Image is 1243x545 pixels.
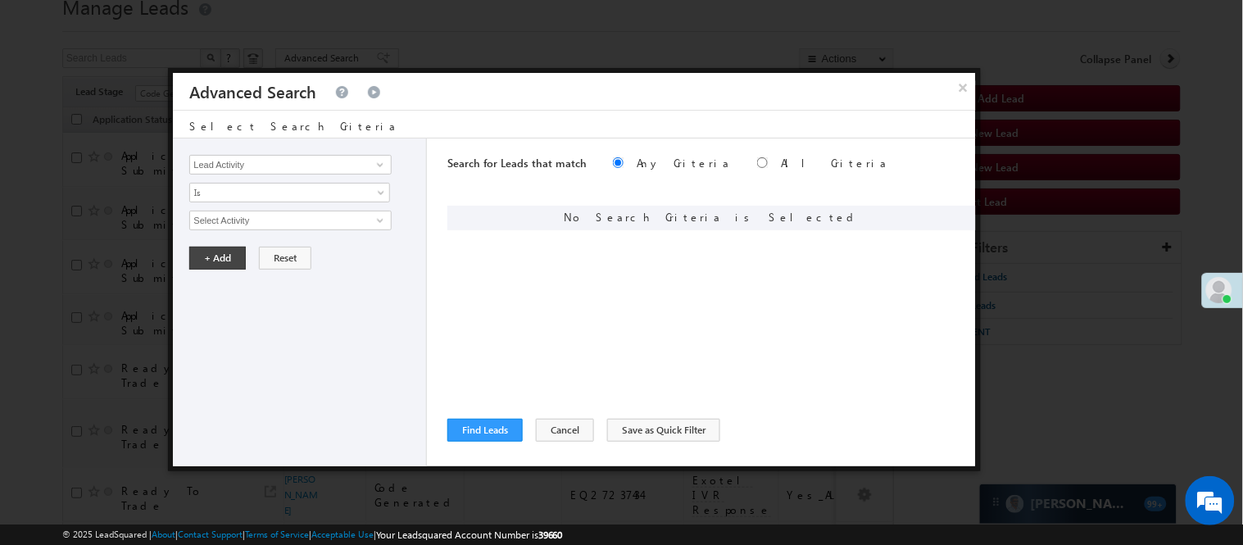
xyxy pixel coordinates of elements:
[223,425,297,447] em: Start Chat
[189,155,391,175] input: Type to Search
[269,8,308,48] div: Minimize live chat window
[950,73,977,102] button: ×
[189,119,397,133] span: Select Search Criteria
[311,529,374,539] a: Acceptable Use
[21,152,299,411] textarea: Type your message and hit 'Enter'
[447,419,523,442] button: Find Leads
[536,419,594,442] button: Cancel
[190,185,368,200] span: Is
[781,156,888,170] label: All Criteria
[447,156,587,170] span: Search for Leads that match
[259,247,311,270] button: Reset
[85,86,275,107] div: Chat with us now
[245,529,309,539] a: Terms of Service
[368,212,388,229] a: Show All Items
[607,419,720,442] button: Save as Quick Filter
[189,211,391,230] input: Type to Search
[368,157,388,173] a: Show All Items
[538,529,563,541] span: 39660
[637,156,731,170] label: Any Criteria
[447,206,976,230] div: No Search Criteria is Selected
[189,183,390,202] a: Is
[62,527,563,543] span: © 2025 LeadSquared | | | | |
[189,73,316,110] h3: Advanced Search
[189,247,246,270] button: + Add
[376,529,563,541] span: Your Leadsquared Account Number is
[152,529,175,539] a: About
[28,86,69,107] img: d_60004797649_company_0_60004797649
[178,529,243,539] a: Contact Support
